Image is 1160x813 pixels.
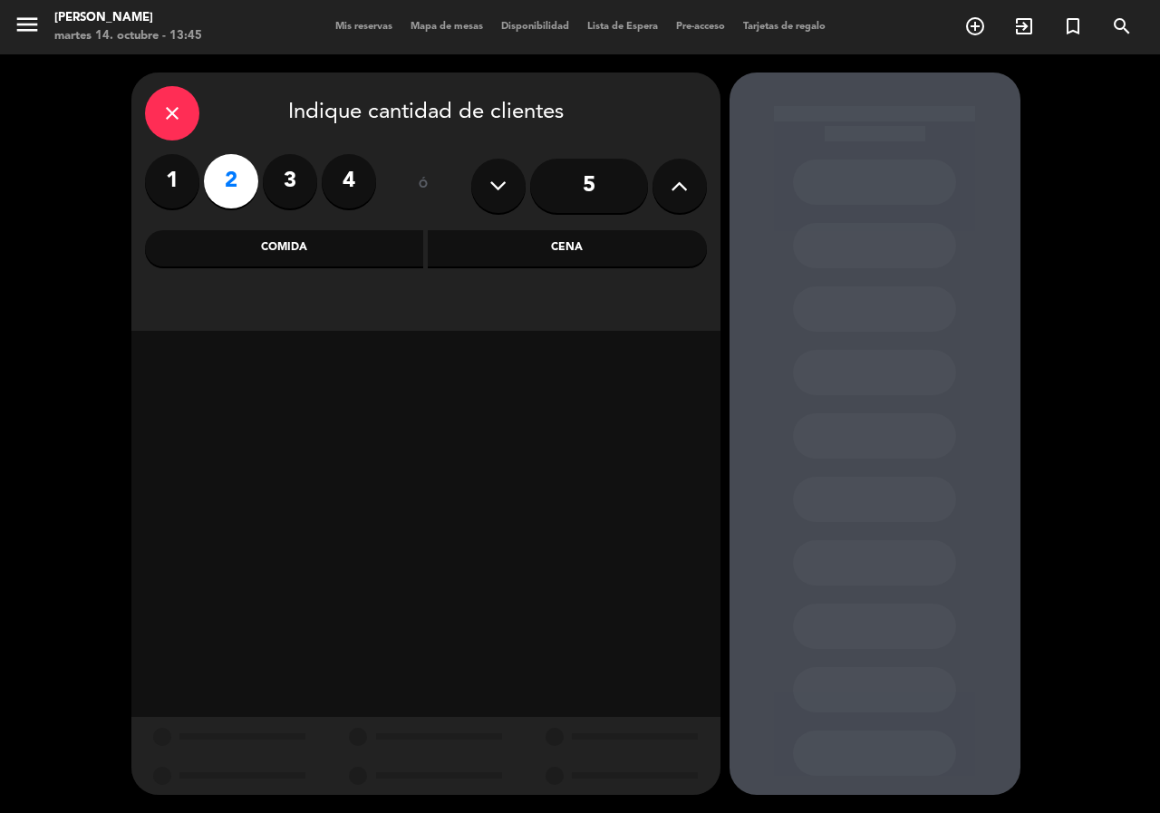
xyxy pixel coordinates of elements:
[326,22,401,32] span: Mis reservas
[401,22,492,32] span: Mapa de mesas
[394,154,453,218] div: ó
[578,22,667,32] span: Lista de Espera
[145,154,199,208] label: 1
[964,15,986,37] i: add_circle_outline
[322,154,376,208] label: 4
[145,86,707,140] div: Indique cantidad de clientes
[161,102,183,124] i: close
[1013,15,1035,37] i: exit_to_app
[734,22,835,32] span: Tarjetas de regalo
[54,9,202,27] div: [PERSON_NAME]
[1111,15,1133,37] i: search
[14,11,41,38] i: menu
[54,27,202,45] div: martes 14. octubre - 13:45
[263,154,317,208] label: 3
[204,154,258,208] label: 2
[492,22,578,32] span: Disponibilidad
[428,230,707,266] div: Cena
[667,22,734,32] span: Pre-acceso
[14,11,41,44] button: menu
[1062,15,1084,37] i: turned_in_not
[145,230,424,266] div: Comida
